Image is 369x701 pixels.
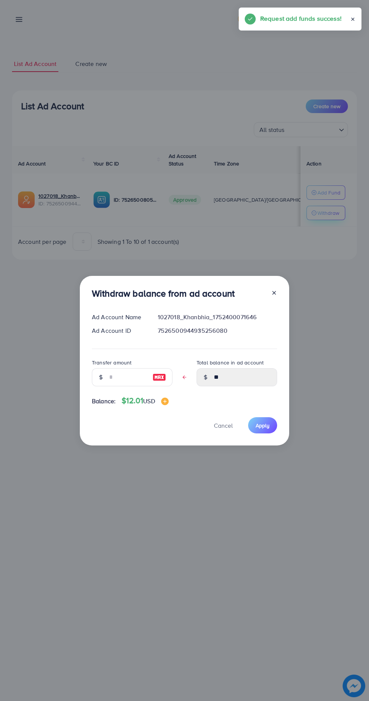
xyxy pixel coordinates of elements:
[248,417,277,433] button: Apply
[260,14,342,23] h5: Request add funds success!
[92,359,131,366] label: Transfer amount
[86,326,152,335] div: Ad Account ID
[86,313,152,321] div: Ad Account Name
[204,417,242,433] button: Cancel
[197,359,264,366] label: Total balance in ad account
[256,422,270,429] span: Apply
[214,421,233,430] span: Cancel
[143,397,155,405] span: USD
[152,326,283,335] div: 7526500944935256080
[122,396,168,406] h4: $12.01
[92,397,116,406] span: Balance:
[152,313,283,321] div: 1027018_Khanbhia_1752400071646
[161,398,169,405] img: image
[92,288,235,299] h3: Withdraw balance from ad account
[152,373,166,382] img: image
